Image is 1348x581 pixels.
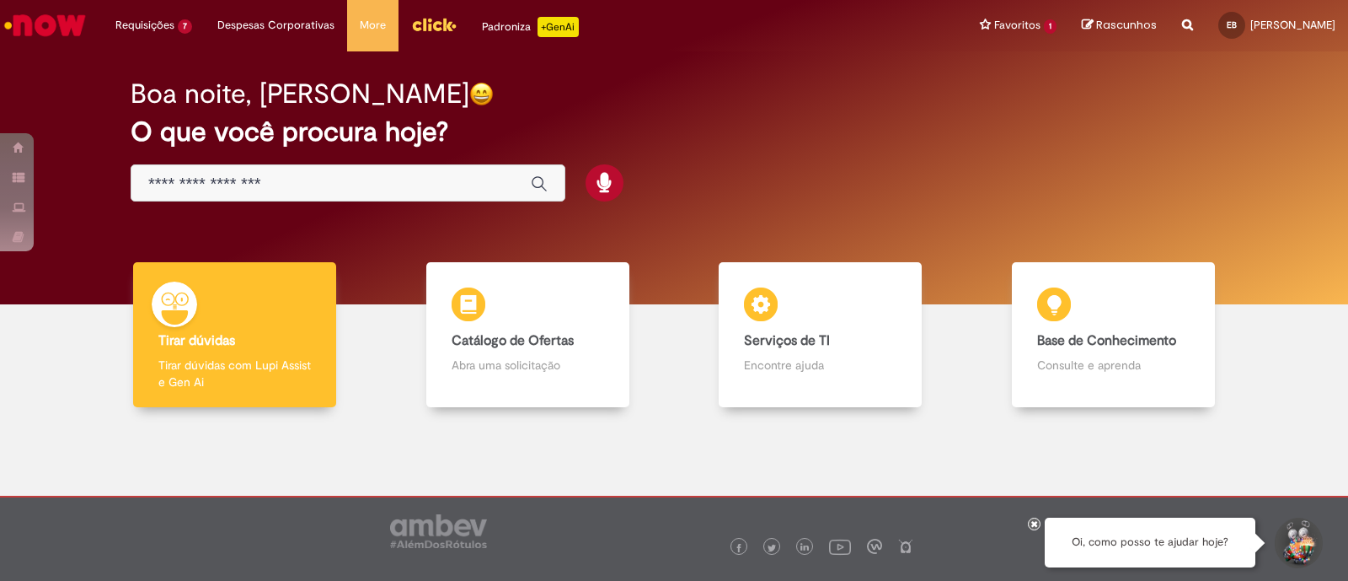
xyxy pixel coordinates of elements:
[744,357,896,374] p: Encontre ajuda
[131,79,469,109] h2: Boa noite, [PERSON_NAME]
[158,357,311,390] p: Tirar dúvidas com Lupi Assist e Gen Ai
[994,17,1040,34] span: Favoritos
[674,262,967,408] a: Serviços de TI Encontre ajuda
[538,17,579,37] p: +GenAi
[735,544,743,552] img: logo_footer_facebook.png
[158,332,235,349] b: Tirar dúvidas
[1045,518,1255,568] div: Oi, como posso te ajudar hoje?
[482,17,579,37] div: Padroniza
[2,8,88,42] img: ServiceNow
[1096,17,1157,33] span: Rascunhos
[131,117,1217,147] h2: O que você procura hoje?
[1250,18,1335,32] span: [PERSON_NAME]
[898,539,913,554] img: logo_footer_naosei.png
[1272,518,1323,568] button: Iniciar Conversa de Suporte
[829,535,851,557] img: logo_footer_youtube.png
[115,17,174,34] span: Requisições
[88,262,382,408] a: Tirar dúvidas Tirar dúvidas com Lupi Assist e Gen Ai
[867,539,882,554] img: logo_footer_workplace.png
[382,262,675,408] a: Catálogo de Ofertas Abra uma solicitação
[390,514,487,548] img: logo_footer_ambev_rotulo_gray.png
[411,12,457,37] img: click_logo_yellow_360x200.png
[768,544,776,552] img: logo_footer_twitter.png
[178,19,192,34] span: 7
[1082,18,1157,34] a: Rascunhos
[452,332,574,349] b: Catálogo de Ofertas
[1227,19,1237,30] span: EB
[452,357,604,374] p: Abra uma solicitação
[360,17,386,34] span: More
[1044,19,1056,34] span: 1
[800,543,809,553] img: logo_footer_linkedin.png
[1037,357,1190,374] p: Consulte e aprenda
[217,17,334,34] span: Despesas Corporativas
[744,332,830,349] b: Serviços de TI
[1037,332,1176,349] b: Base de Conhecimento
[967,262,1260,408] a: Base de Conhecimento Consulte e aprenda
[469,82,494,106] img: happy-face.png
